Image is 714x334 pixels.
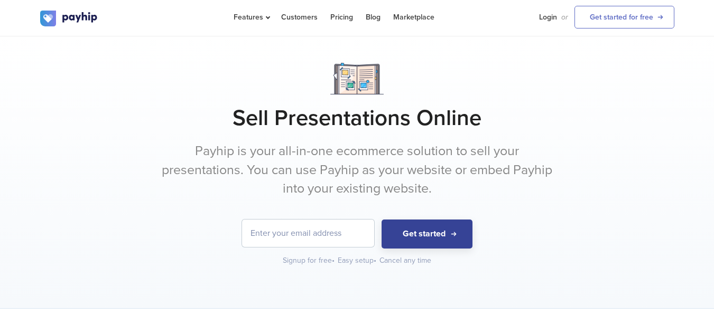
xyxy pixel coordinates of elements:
[574,6,674,28] a: Get started for free
[332,256,335,265] span: •
[283,255,336,266] div: Signup for free
[234,13,268,22] span: Features
[159,142,555,198] p: Payhip is your all-in-one ecommerce solution to sell your presentations. You can use Payhip as yo...
[382,220,472,249] button: Get started
[379,255,431,266] div: Cancel any time
[374,256,376,265] span: •
[338,255,377,266] div: Easy setup
[40,105,674,131] h1: Sell Presentations Online
[330,63,384,94] img: Notebook.png
[40,11,98,26] img: logo.svg
[242,220,374,247] input: Enter your email address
